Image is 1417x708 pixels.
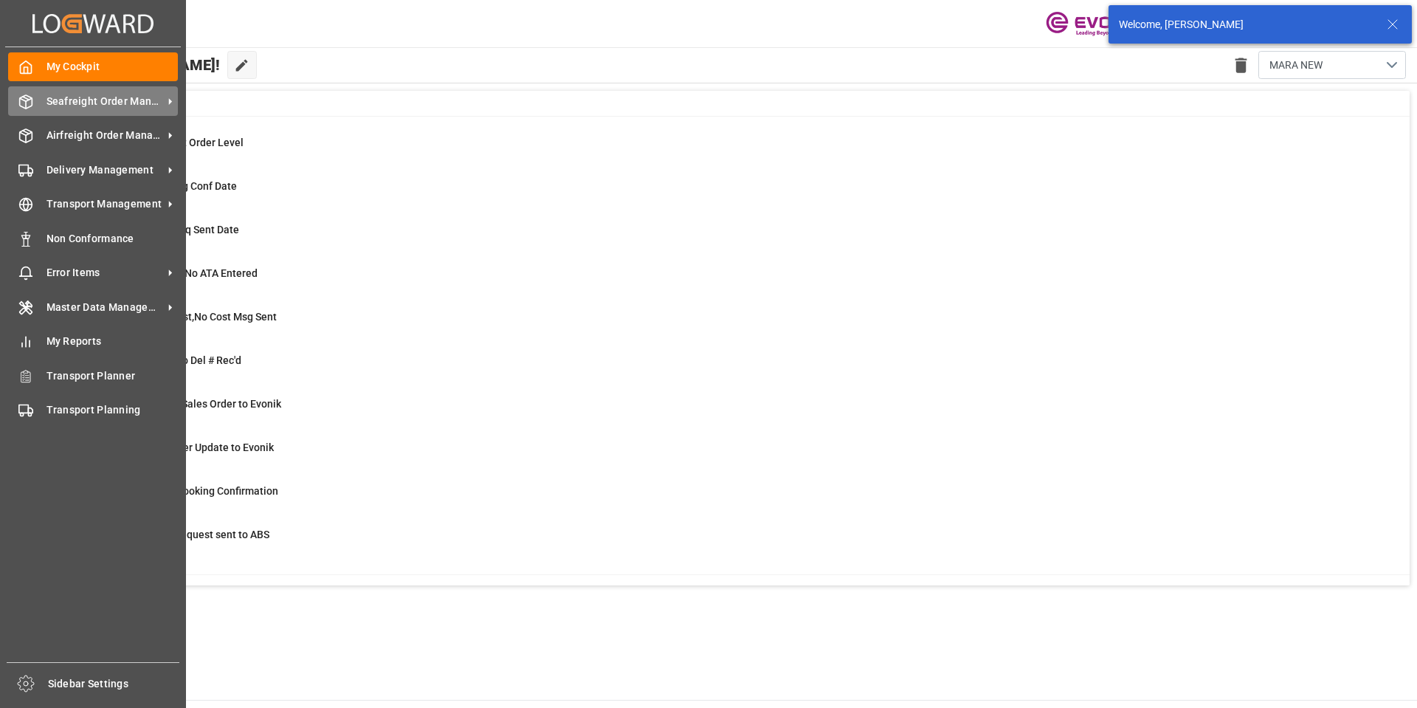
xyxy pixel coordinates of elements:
span: Delivery Management [46,162,163,178]
span: Airfreight Order Management [46,128,163,143]
img: Evonik-brand-mark-Deep-Purple-RGB.jpeg_1700498283.jpeg [1046,11,1142,37]
span: Error Items [46,265,163,281]
span: Master Data Management [46,300,163,315]
span: Transport Management [46,196,163,212]
span: Seafreight Order Management [46,94,163,109]
a: Non Conformance [8,224,178,252]
a: 3ETA > 10 Days , No ATA EnteredShipment [76,266,1391,297]
span: Error on Initial Sales Order to Evonik [113,398,281,410]
a: Transport Planning [8,396,178,425]
a: 0MOT Missing at Order LevelSales Order-IVPO [76,135,1391,166]
a: My Cockpit [8,52,178,81]
span: Sidebar Settings [48,676,180,692]
span: MARA NEW [1269,58,1323,73]
a: 0Main-Leg Shipment # Error [76,571,1391,602]
a: 0Pending Bkg Request sent to ABSShipment [76,527,1391,558]
span: Error Sales Order Update to Evonik [113,441,274,453]
span: Pending Bkg Request sent to ABS [113,529,269,540]
button: open menu [1258,51,1406,79]
a: 0Error Sales Order Update to EvonikShipment [76,440,1391,471]
a: 3Error on Initial Sales Order to EvonikShipment [76,396,1391,427]
a: My Reports [8,327,178,356]
a: 51ABS: No Init Bkg Conf DateShipment [76,179,1391,210]
span: ETD>3 Days Past,No Cost Msg Sent [113,311,277,323]
div: Welcome, [PERSON_NAME] [1119,17,1373,32]
a: 21ABS: Missing Booking ConfirmationShipment [76,484,1391,515]
span: Transport Planner [46,368,179,384]
span: Hello [PERSON_NAME]! [61,51,220,79]
a: 14ABS: No Bkg Req Sent DateShipment [76,222,1391,253]
span: My Reports [46,334,179,349]
span: Transport Planning [46,402,179,418]
a: Transport Planner [8,361,178,390]
a: 20ETD>3 Days Past,No Cost Msg SentShipment [76,309,1391,340]
span: My Cockpit [46,59,179,75]
span: ABS: Missing Booking Confirmation [113,485,278,497]
a: 3ETD < 3 Days,No Del # Rec'dShipment [76,353,1391,384]
span: Non Conformance [46,231,179,247]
